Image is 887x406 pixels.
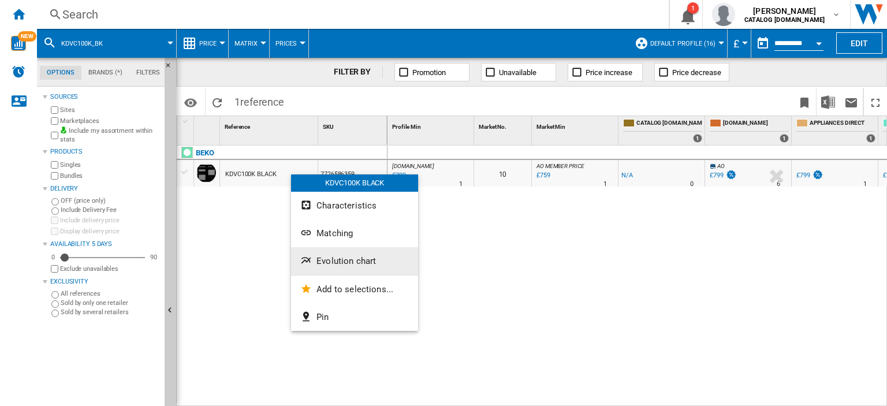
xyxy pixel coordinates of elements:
[291,174,418,192] div: KDVC100K BLACK
[316,200,377,211] span: Characteristics
[291,192,418,219] button: Characteristics
[316,312,329,322] span: Pin
[316,256,376,266] span: Evolution chart
[291,275,418,303] button: Add to selections...
[291,247,418,275] button: Evolution chart
[291,219,418,247] button: Matching
[291,303,418,331] button: Pin...
[316,284,393,295] span: Add to selections...
[316,228,353,239] span: Matching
